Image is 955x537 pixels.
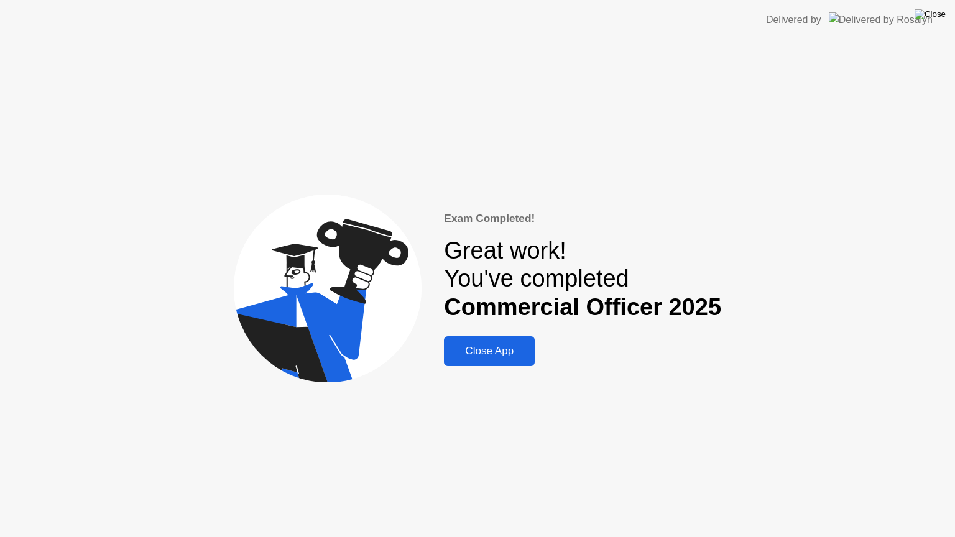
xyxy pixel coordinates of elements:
[444,294,721,320] b: Commercial Officer 2025
[444,237,721,322] div: Great work! You've completed
[829,12,933,27] img: Delivered by Rosalyn
[444,336,535,366] button: Close App
[444,211,721,227] div: Exam Completed!
[915,9,946,19] img: Close
[448,345,531,357] div: Close App
[766,12,821,27] div: Delivered by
